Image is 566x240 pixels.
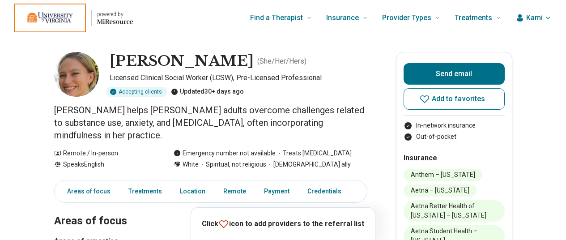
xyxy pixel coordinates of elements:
[326,12,359,24] span: Insurance
[404,63,505,85] button: Send email
[110,73,367,83] p: Licensed Clinical Social Worker (LCSW), Pre-Licensed Professional
[250,12,303,24] span: Find a Therapist
[404,88,505,110] button: Add to favorites
[404,121,505,130] li: In-network insurance
[183,160,199,169] span: White
[515,13,552,23] button: Kami
[259,182,295,201] a: Payment
[266,160,351,169] span: [DEMOGRAPHIC_DATA] ally
[404,153,505,163] h2: Insurance
[54,149,156,158] div: Remote / In-person
[54,160,156,169] div: Speaks English
[526,13,543,23] span: Kami
[110,52,254,71] h1: [PERSON_NAME]
[276,149,352,158] span: Treats [MEDICAL_DATA]
[54,192,367,229] h2: Areas of focus
[199,160,266,169] span: Spiritual, not religious
[56,182,116,201] a: Areas of focus
[404,121,505,141] ul: Payment options
[404,132,505,141] li: Out-of-pocket
[97,11,133,18] p: powered by
[54,52,99,97] img: Caroline Oldfield, Licensed Clinical Social Worker (LCSW)
[455,12,492,24] span: Treatments
[106,87,167,97] div: Accepting clients
[404,184,477,197] li: Aetna – [US_STATE]
[382,12,431,24] span: Provider Types
[404,200,505,222] li: Aetna Better Health of [US_STATE] – [US_STATE]
[404,169,482,181] li: Anthem – [US_STATE]
[218,182,251,201] a: Remote
[174,149,276,158] div: Emergency number not available
[123,182,167,201] a: Treatments
[302,182,352,201] a: Credentials
[14,4,133,32] a: Home page
[432,95,485,103] span: Add to favorites
[202,218,364,229] p: Click icon to add providers to the referral list
[171,87,244,97] div: Updated 30+ days ago
[257,56,306,67] p: ( She/Her/Hers )
[174,182,211,201] a: Location
[54,104,367,141] p: [PERSON_NAME] helps [PERSON_NAME] adults overcome challenges related to substance use, anxiety, a...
